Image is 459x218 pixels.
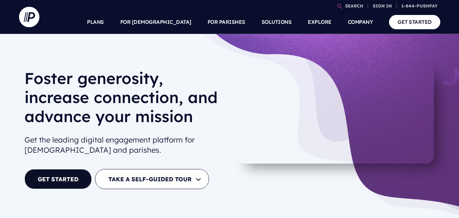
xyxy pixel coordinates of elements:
a: FOR PARISHES [208,10,245,34]
a: PLANS [87,10,104,34]
a: FOR [DEMOGRAPHIC_DATA] [120,10,191,34]
a: GET STARTED [389,15,440,29]
a: SOLUTIONS [262,10,292,34]
a: EXPLORE [308,10,332,34]
a: GET STARTED [24,169,92,189]
button: TAKE A SELF-GUIDED TOUR [95,169,209,189]
h2: Get the leading digital engagement platform for [DEMOGRAPHIC_DATA] and parishes. [24,132,224,158]
h1: Foster generosity, increase connection, and advance your mission [24,69,224,131]
a: COMPANY [348,10,373,34]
